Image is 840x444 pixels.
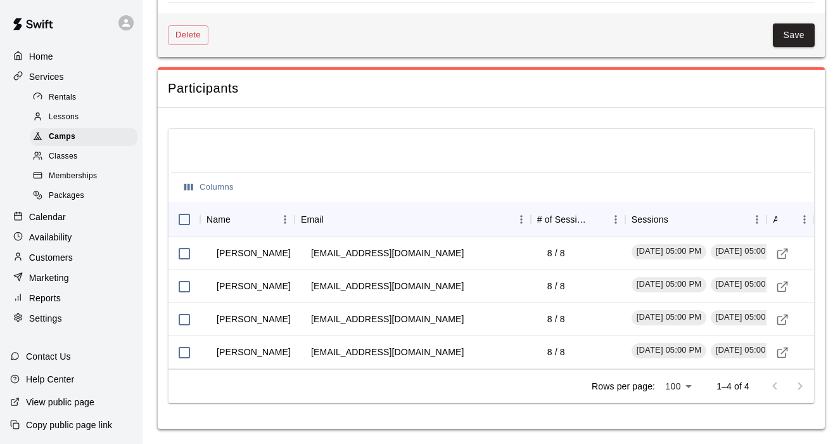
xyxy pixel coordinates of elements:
div: Name [200,202,295,237]
button: Save [773,23,815,47]
p: Reports [29,292,61,304]
button: Menu [795,210,814,229]
p: Services [29,70,64,83]
div: Memberships [30,167,137,185]
p: Home [29,50,53,63]
a: Home [10,47,132,66]
span: Memberships [49,170,97,183]
p: Customers [29,251,73,264]
td: [EMAIL_ADDRESS][DOMAIN_NAME] [301,303,474,336]
td: 8 / 8 [537,336,575,369]
a: Availability [10,228,132,247]
button: Sort [668,211,686,228]
button: Sort [589,211,606,228]
div: Email [301,202,324,237]
span: [DATE] 05:00 PM [632,344,706,356]
div: Rentals [30,89,137,107]
td: [EMAIL_ADDRESS][DOMAIN_NAME] [301,270,474,303]
a: Settings [10,309,132,328]
span: [DATE] 05:00 PM [632,278,706,291]
div: Camps [30,128,137,146]
div: Packages [30,187,137,205]
a: Packages [30,186,143,206]
span: Classes [49,150,77,163]
div: Sessions [632,202,668,237]
button: Menu [748,210,767,229]
td: [EMAIL_ADDRESS][DOMAIN_NAME] [301,237,474,270]
td: [EMAIL_ADDRESS][DOMAIN_NAME] [301,336,474,369]
span: Camps [49,131,75,143]
div: # of Sessions [537,202,589,237]
td: 8 / 8 [537,303,575,336]
p: Calendar [29,211,66,223]
span: [DATE] 05:00 PM [711,278,786,291]
a: Rentals [30,88,143,107]
div: Lessons [30,108,137,126]
a: Marketing [10,268,132,287]
p: Help Center [26,373,74,386]
div: Name [207,202,231,237]
span: [DATE] 05:00 PM [711,311,786,323]
td: [PERSON_NAME] [207,237,301,270]
a: Visit customer profile [773,343,792,362]
span: Rentals [49,91,77,104]
span: [DATE] 05:00 PM [632,245,706,258]
p: Marketing [29,271,69,284]
a: Classes [30,147,143,167]
p: Copy public page link [26,419,112,431]
a: Visit customer profile [773,277,792,296]
div: Email [295,202,531,237]
span: [DATE] 05:00 PM [632,311,706,323]
a: Services [10,67,132,86]
a: Memberships [30,167,143,186]
a: Visit customer profile [773,310,792,329]
span: [DATE] 05:00 PM [711,344,786,356]
button: Sort [231,211,248,228]
button: Menu [606,210,625,229]
button: Menu [276,210,295,229]
button: Menu [512,210,531,229]
a: Camps [30,127,143,147]
p: 1–4 of 4 [716,380,749,393]
span: Lessons [49,111,79,124]
td: 8 / 8 [537,237,575,270]
div: Actions [773,202,777,237]
button: Sort [324,211,341,228]
div: # of Sessions [531,202,625,237]
span: Participants [168,80,815,97]
button: Select columns [181,178,237,197]
td: 8 / 8 [537,270,575,303]
a: Customers [10,248,132,267]
a: Reports [10,289,132,308]
td: [PERSON_NAME] [207,336,301,369]
a: Calendar [10,207,132,226]
div: 100 [660,377,696,396]
p: Contact Us [26,350,71,363]
p: Settings [29,312,62,325]
p: Rows per page: [592,380,655,393]
td: [PERSON_NAME] [207,270,301,303]
a: Lessons [30,107,143,127]
span: Packages [49,190,84,202]
button: Delete [168,25,208,45]
div: Sessions [625,202,767,237]
button: Sort [777,211,795,228]
a: Visit customer profile [773,244,792,263]
div: Actions [767,202,814,237]
p: Availability [29,231,72,244]
p: View public page [26,396,94,408]
span: [DATE] 05:00 PM [711,245,786,258]
div: Classes [30,148,137,166]
td: [PERSON_NAME] [207,303,301,336]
